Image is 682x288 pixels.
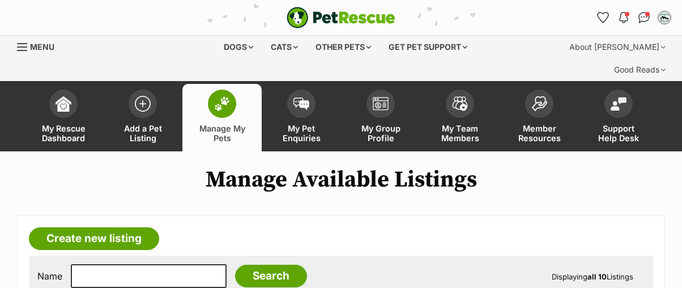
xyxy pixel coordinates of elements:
[24,84,103,151] a: My Rescue Dashboard
[659,12,670,23] img: Kerry & Linda profile pic
[561,36,674,58] div: About [PERSON_NAME]
[579,84,658,151] a: Support Help Desk
[214,96,230,111] img: manage-my-pets-icon-02211641906a0b7f246fdf0571729dbe1e7629f14944591b6c1af311fb30b64b.svg
[587,272,607,281] strong: all 10
[452,96,468,111] img: team-members-icon-5396bd8760b3fe7c0b43da4ab00e1e3bb1a5d9ba89233759b79545d2d3fc5d0d.svg
[29,227,159,250] a: Create new listing
[17,36,62,56] a: Menu
[552,272,633,281] span: Displaying Listings
[611,97,626,111] img: help-desk-icon-fdf02630f3aa405de69fd3d07c3f3aa587a6932b1a1747fa1d2bba05be0121f9.svg
[262,84,341,151] a: My Pet Enquiries
[287,7,395,28] img: logo-e224e6f780fb5917bec1dbf3a21bbac754714ae5b6737aabdf751b685950b380.svg
[308,36,379,58] div: Other pets
[38,124,89,143] span: My Rescue Dashboard
[381,36,475,58] div: Get pet support
[135,96,151,112] img: add-pet-listing-icon-0afa8454b4691262ce3f59096e99ab1cd57d4a30225e0717b998d2c9b9846f56.svg
[635,9,653,27] a: Conversations
[355,124,406,143] span: My Group Profile
[531,96,547,111] img: member-resources-icon-8e73f808a243e03378d46382f2149f9095a855e16c252ad45f914b54edf8863c.svg
[594,9,674,27] ul: Account quick links
[420,84,500,151] a: My Team Members
[619,12,628,23] img: notifications-46538b983faf8c2785f20acdc204bb7945ddae34d4c08c2a6579f10ce5e182be.svg
[638,12,650,23] img: chat-41dd97257d64d25036548639549fe6c8038ab92f7586957e7f3b1b290dea8141.svg
[500,84,579,151] a: Member Resources
[593,124,644,143] span: Support Help Desk
[103,84,182,151] a: Add a Pet Listing
[341,84,420,151] a: My Group Profile
[30,42,54,52] span: Menu
[276,124,327,143] span: My Pet Enquiries
[606,58,674,81] div: Good Reads
[197,124,248,143] span: Manage My Pets
[293,98,309,110] img: pet-enquiries-icon-7e3ad2cf08bfb03b45e93fb7055b45f3efa6380592205ae92323e6603595dc1f.svg
[182,84,262,151] a: Manage My Pets
[514,124,565,143] span: Member Resources
[117,124,168,143] span: Add a Pet Listing
[287,7,395,28] a: PetRescue
[655,9,674,27] button: My account
[594,9,612,27] a: Favourites
[37,271,62,281] label: Name
[373,97,389,111] img: group-profile-icon-3fa3cf56718a62981997c0bc7e787c4b2cf8bcc04b72c1350f741eb67cf2f40e.svg
[235,265,307,287] input: Search
[216,36,261,58] div: Dogs
[56,96,71,112] img: dashboard-icon-eb2f2d2d3e046f16d808141f083e7271f6b2e854fb5c12c21221c1fb7104beca.svg
[434,124,485,143] span: My Team Members
[263,36,306,58] div: Cats
[615,9,633,27] button: Notifications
